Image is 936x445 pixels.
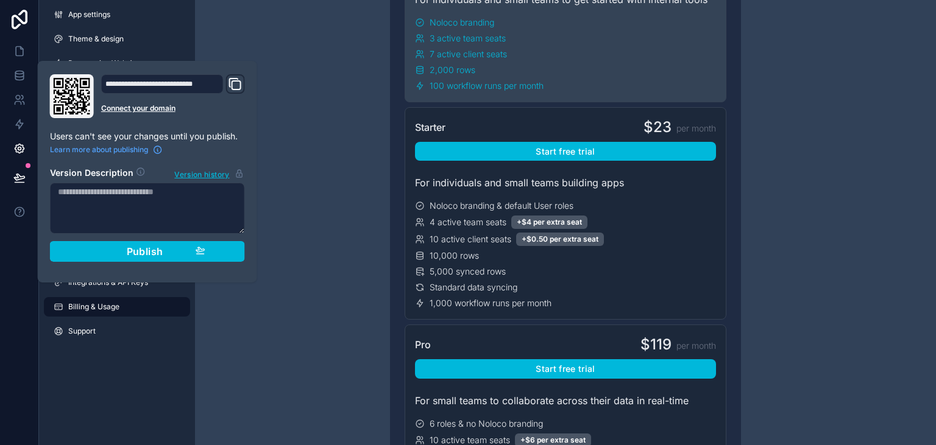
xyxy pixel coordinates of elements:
[44,297,190,317] a: Billing & Usage
[44,321,190,341] a: Support
[643,117,672,137] span: $23
[68,302,119,312] span: Billing & Usage
[50,130,245,142] p: Users can't see your changes until you publish.
[50,145,163,155] a: Learn more about publishing
[50,167,133,180] h2: Version Description
[68,326,96,336] span: Support
[68,10,110,19] span: App settings
[430,233,511,245] span: 10 active client seats
[430,250,479,262] span: 10,000 rows
[430,265,506,278] span: 5,000 synced rows
[101,74,245,118] div: Domain and Custom Link
[430,80,544,92] span: 100 workflow runs per month
[415,359,716,379] button: Start free trial
[44,5,190,24] a: App settings
[430,48,507,60] span: 7 active client seats
[174,167,244,180] button: Version history
[415,142,716,161] button: Start free trial
[68,34,124,44] span: Theme & design
[430,281,517,293] span: Standard data syncing
[415,175,716,190] div: For individuals and small teams building apps
[50,241,245,262] button: Publish
[44,54,190,73] a: Progressive Web App
[101,103,245,113] a: Connect your domain
[415,337,431,352] span: Pro
[430,200,573,212] span: Noloco branding & default User roles
[511,215,587,229] div: +$4 per extra seat
[430,216,506,228] span: 4 active team seats
[127,245,163,258] span: Publish
[430,16,494,29] span: Noloco branding
[430,32,506,44] span: 3 active team seats
[174,167,229,180] span: Version history
[676,340,716,352] span: per month
[676,122,716,135] span: per month
[44,273,190,292] a: Integrations & API Keys
[430,64,475,76] span: 2,000 rows
[640,335,672,354] span: $119
[516,233,604,246] div: +$0.50 per extra seat
[415,393,716,408] div: For small teams to collaborate across their data in real-time
[415,120,445,135] span: Starter
[44,29,190,49] a: Theme & design
[68,58,142,68] span: Progressive Web App
[68,278,148,287] span: Integrations & API Keys
[430,297,551,309] span: 1,000 workflow runs per month
[50,145,148,155] span: Learn more about publishing
[430,418,543,430] span: 6 roles & no Noloco branding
